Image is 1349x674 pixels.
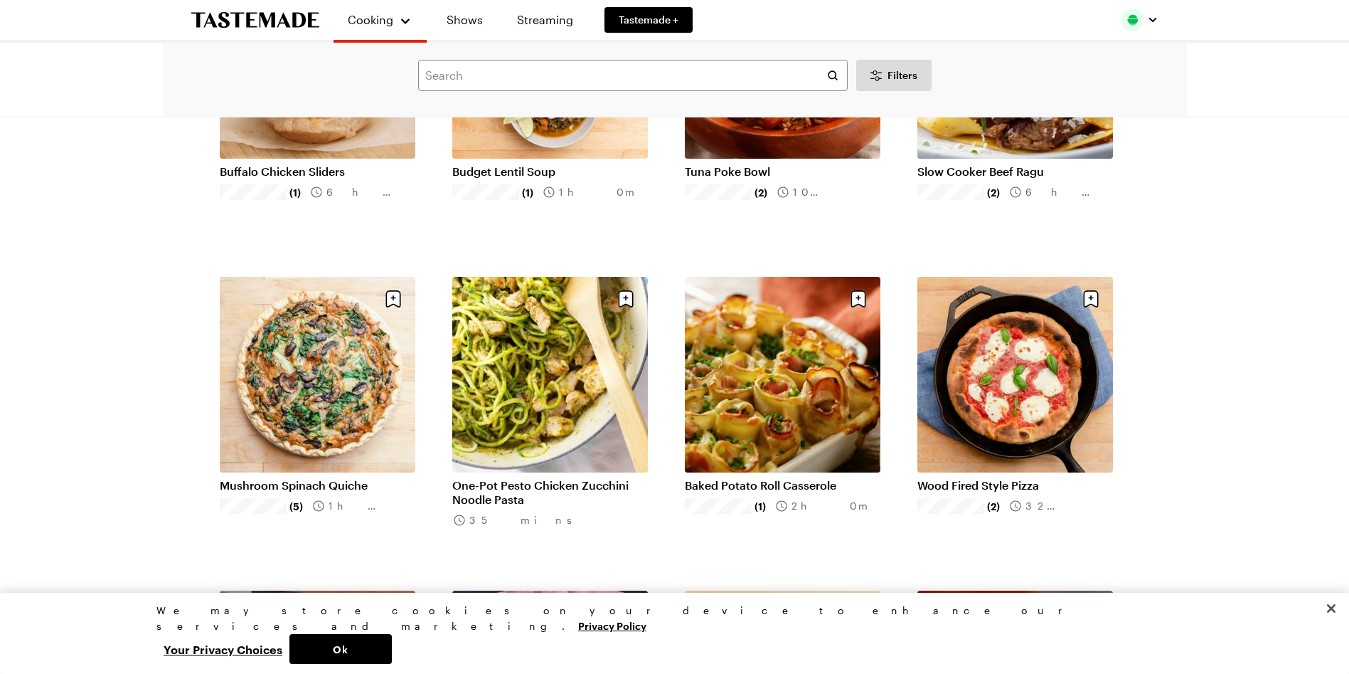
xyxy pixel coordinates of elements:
button: Desktop filters [856,60,932,91]
a: Baked Potato Roll Casserole [685,478,880,493]
button: Save recipe [380,285,407,312]
button: Profile picture [1121,9,1158,31]
img: Profile picture [1121,9,1144,31]
button: Cooking [348,6,412,34]
a: To Tastemade Home Page [191,12,319,28]
button: Your Privacy Choices [156,634,289,664]
button: Save recipe [1077,285,1104,312]
div: We may store cookies on your device to enhance our services and marketing. [156,603,1180,634]
button: Ok [289,634,392,664]
a: More information about your privacy, opens in a new tab [578,618,646,632]
a: Tuna Poke Bowl [685,164,880,179]
span: Cooking [348,13,393,26]
span: Tastemade + [619,13,678,27]
a: Tastemade + [604,7,693,33]
a: One-Pot Pesto Chicken Zucchini Noodle Pasta [452,478,648,507]
button: Close [1316,593,1347,624]
a: Slow Cooker Beef Ragu [917,164,1113,179]
button: Save recipe [845,285,872,312]
span: Filters [887,68,917,83]
a: Wood Fired Style Pizza [917,478,1113,493]
button: Save recipe [612,285,639,312]
a: Budget Lentil Soup [452,164,648,179]
div: Privacy [156,603,1180,664]
a: Mushroom Spinach Quiche [220,478,415,493]
a: Buffalo Chicken Sliders [220,164,415,179]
